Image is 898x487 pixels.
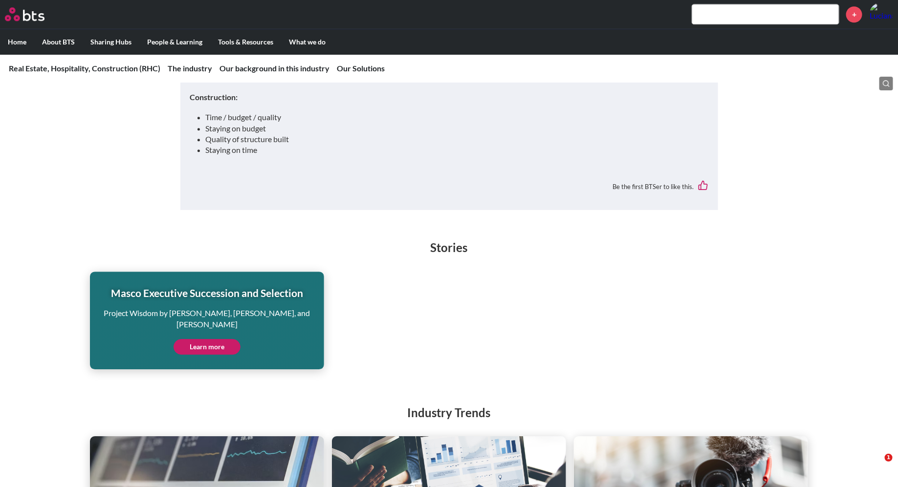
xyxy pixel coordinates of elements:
[5,7,63,21] a: Go home
[9,64,160,73] a: Real Estate, Hospitality, Construction (RHC)
[885,454,893,462] span: 1
[281,29,333,55] label: What we do
[219,64,329,73] a: Our background in this industry
[206,145,701,155] li: Staying on time
[337,64,385,73] a: Our Solutions
[83,29,139,55] label: Sharing Hubs
[34,29,83,55] label: About BTS
[870,2,893,26] img: Luciana de Camargo Pereira
[210,29,281,55] label: Tools & Resources
[846,6,862,22] a: +
[206,123,701,134] li: Staying on budget
[97,286,317,300] h1: Masco Executive Succession and Selection
[865,454,888,477] iframe: Intercom live chat
[168,64,212,73] a: The industry
[870,2,893,26] a: Profile
[139,29,210,55] label: People & Learning
[206,134,701,145] li: Quality of structure built
[190,173,708,200] div: Be the first BTSer to like this.
[190,92,238,102] strong: Construction:
[5,7,44,21] img: BTS Logo
[97,308,317,330] p: Project Wisdom by [PERSON_NAME], [PERSON_NAME], and [PERSON_NAME]
[206,112,701,123] li: Time / budget / quality
[174,339,241,355] a: Learn more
